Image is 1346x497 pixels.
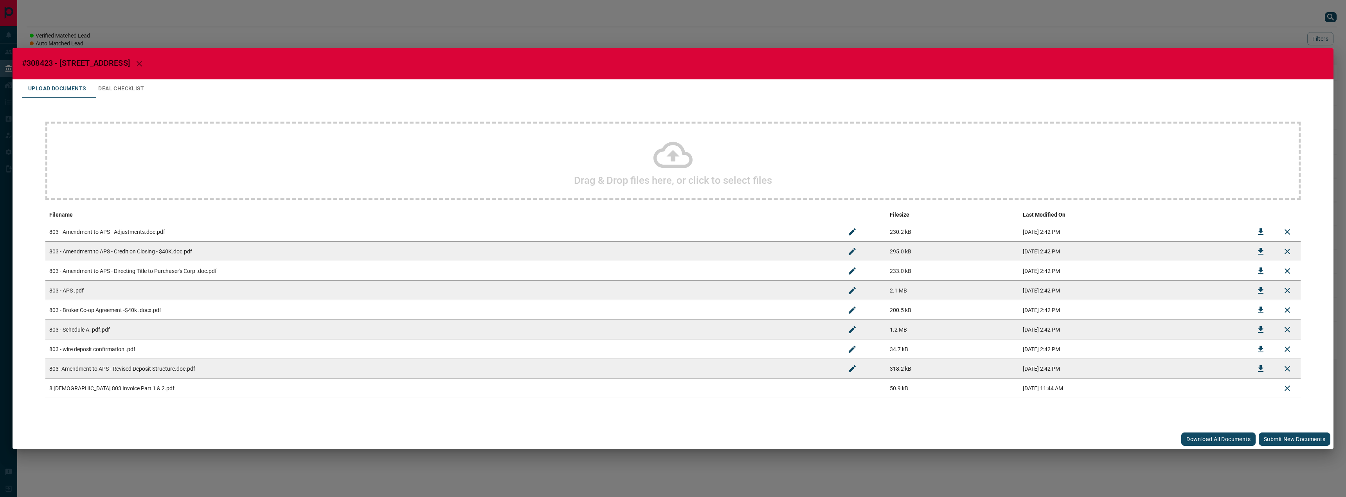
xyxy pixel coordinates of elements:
[574,174,772,186] h2: Drag & Drop files here, or click to select files
[1278,320,1297,339] button: Remove File
[45,261,839,281] td: 803 - Amendment to APS - Directing Title to Purchaser's Corp .doc.pdf
[1251,320,1270,339] button: Download
[1251,301,1270,319] button: Download
[1019,242,1247,261] td: [DATE] 2:42 PM
[1251,222,1270,241] button: Download
[1278,340,1297,359] button: Remove File
[843,262,862,280] button: Rename
[843,222,862,241] button: Rename
[1278,262,1297,280] button: Remove File
[45,320,839,339] td: 803 - Schedule A. pdf.pdf
[1278,222,1297,241] button: Remove File
[886,339,1019,359] td: 34.7 kB
[1019,320,1247,339] td: [DATE] 2:42 PM
[839,208,886,222] th: edit column
[843,281,862,300] button: Rename
[1251,262,1270,280] button: Download
[1019,300,1247,320] td: [DATE] 2:42 PM
[45,281,839,300] td: 803 - APS .pdf
[1247,208,1274,222] th: download action column
[1019,281,1247,300] td: [DATE] 2:42 PM
[1019,359,1247,379] td: [DATE] 2:42 PM
[45,359,839,379] td: 803- Amendment to APS - Revised Deposit Structure.doc.pdf
[22,58,130,68] span: #308423 - [STREET_ADDRESS]
[1019,339,1247,359] td: [DATE] 2:42 PM
[45,300,839,320] td: 803 - Broker Co-op Agreement -$40k .docx.pdf
[886,300,1019,320] td: 200.5 kB
[92,79,150,98] button: Deal Checklist
[843,301,862,319] button: Rename
[45,242,839,261] td: 803 - Amendment to APS - Credit on Closing - $40K.doc.pdf
[886,379,1019,398] td: 50.9 kB
[1251,359,1270,378] button: Download
[1019,379,1247,398] td: [DATE] 11:44 AM
[1278,281,1297,300] button: Remove File
[1278,242,1297,261] button: Remove File
[1019,222,1247,242] td: [DATE] 2:42 PM
[1019,261,1247,281] td: [DATE] 2:42 PM
[1278,359,1297,378] button: Remove File
[886,222,1019,242] td: 230.2 kB
[843,242,862,261] button: Rename
[22,79,92,98] button: Upload Documents
[45,339,839,359] td: 803 - wire deposit confirmation .pdf
[886,261,1019,281] td: 233.0 kB
[843,340,862,359] button: Rename
[1019,208,1247,222] th: Last Modified On
[886,281,1019,300] td: 2.1 MB
[1251,281,1270,300] button: Download
[886,208,1019,222] th: Filesize
[886,320,1019,339] td: 1.2 MB
[1274,208,1301,222] th: delete file action column
[45,379,839,398] td: 8 [DEMOGRAPHIC_DATA] 803 Invoice Part 1 & 2.pdf
[1278,379,1297,398] button: Delete
[1278,301,1297,319] button: Remove File
[1259,432,1330,446] button: Submit new documents
[1181,432,1256,446] button: Download All Documents
[886,242,1019,261] td: 295.0 kB
[45,208,839,222] th: Filename
[45,222,839,242] td: 803 - Amendment to APS - Adjustments.doc.pdf
[1251,340,1270,359] button: Download
[45,122,1301,200] div: Drag & Drop files here, or click to select files
[843,320,862,339] button: Rename
[843,359,862,378] button: Rename
[886,359,1019,379] td: 318.2 kB
[1251,242,1270,261] button: Download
